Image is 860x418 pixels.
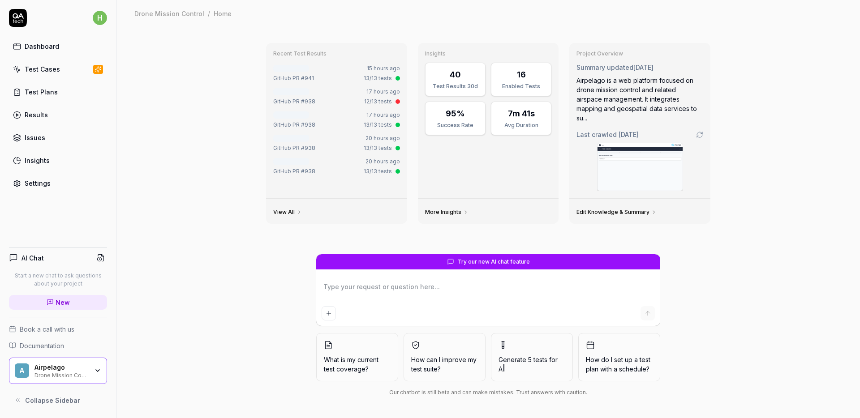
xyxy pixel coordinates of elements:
[576,209,657,216] a: Edit Knowledge & Summary
[271,156,402,177] a: 20 hours agoGitHub PR #93813/13 tests
[365,135,400,141] time: 20 hours ago
[9,324,107,334] a: Book a call with us
[25,133,45,142] div: Issues
[25,156,50,165] div: Insights
[365,158,400,165] time: 20 hours ago
[364,121,392,129] div: 13/13 tests
[366,111,400,118] time: 17 hours ago
[20,324,74,334] span: Book a call with us
[364,98,392,106] div: 12/13 tests
[364,167,392,175] div: 13/13 tests
[93,9,107,27] button: h
[364,144,392,152] div: 13/13 tests
[508,107,535,119] div: 7m 41s
[273,121,315,129] div: GitHub PR #938
[458,258,530,266] span: Try our new AI chat feature
[324,355,391,374] span: What is my current test coverage?
[273,98,315,106] div: GitHub PR #938
[633,64,654,71] time: [DATE]
[425,50,552,57] h3: Insights
[20,341,64,350] span: Documentation
[271,132,402,154] a: 20 hours agoGitHub PR #93813/13 tests
[9,295,107,310] a: New
[411,355,478,374] span: How can I improve my test suite?
[499,365,503,373] span: A
[576,50,703,57] h3: Project Overview
[491,333,573,381] button: Generate 5 tests forA
[271,63,402,84] a: 15 hours agoGitHub PR #94113/13 tests
[499,355,565,374] span: Generate 5 tests for
[34,371,88,378] div: Drone Mission Control
[273,74,314,82] div: GitHub PR #941
[586,355,653,374] span: How do I set up a test plan with a schedule?
[322,306,336,320] button: Add attachment
[21,253,44,263] h4: AI Chat
[364,74,392,82] div: 13/13 tests
[446,107,465,119] div: 95%
[25,179,51,188] div: Settings
[9,83,107,101] a: Test Plans
[576,130,639,139] span: Last crawled
[404,333,486,381] button: How can I improve my test suite?
[25,396,80,405] span: Collapse Sidebar
[9,152,107,169] a: Insights
[93,11,107,25] span: h
[25,87,58,97] div: Test Plans
[316,388,660,397] div: Our chatbot is still beta and can make mistakes. Trust answers with caution.
[56,298,70,307] span: New
[497,121,546,129] div: Avg Duration
[271,109,402,131] a: 17 hours agoGitHub PR #93813/13 tests
[450,68,461,81] div: 40
[25,64,60,74] div: Test Cases
[273,50,400,57] h3: Recent Test Results
[316,333,398,381] button: What is my current test coverage?
[9,272,107,288] p: Start a new chat to ask questions about your project
[134,9,204,18] div: Drone Mission Control
[273,167,315,175] div: GitHub PR #938
[9,175,107,192] a: Settings
[273,144,315,152] div: GitHub PR #938
[431,121,480,129] div: Success Rate
[208,9,210,18] div: /
[619,131,639,138] time: [DATE]
[576,76,703,123] div: Airpelago is a web platform focused on drone mission control and related airspace management. It ...
[9,341,107,350] a: Documentation
[273,209,302,216] a: View All
[9,106,107,124] a: Results
[366,88,400,95] time: 17 hours ago
[696,131,703,138] a: Go to crawling settings
[214,9,232,18] div: Home
[576,64,633,71] span: Summary updated
[271,86,402,107] a: 17 hours agoGitHub PR #93812/13 tests
[9,391,107,409] button: Collapse Sidebar
[517,68,526,81] div: 16
[9,129,107,146] a: Issues
[431,82,480,90] div: Test Results 30d
[34,363,88,371] div: Airpelago
[425,209,469,216] a: More Insights
[9,38,107,55] a: Dashboard
[25,42,59,51] div: Dashboard
[15,363,29,378] span: A
[578,333,660,381] button: How do I set up a test plan with a schedule?
[9,60,107,78] a: Test Cases
[367,65,400,72] time: 15 hours ago
[497,82,546,90] div: Enabled Tests
[9,358,107,384] button: AAirpelagoDrone Mission Control
[25,110,48,119] div: Results
[598,143,683,191] img: Screenshot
